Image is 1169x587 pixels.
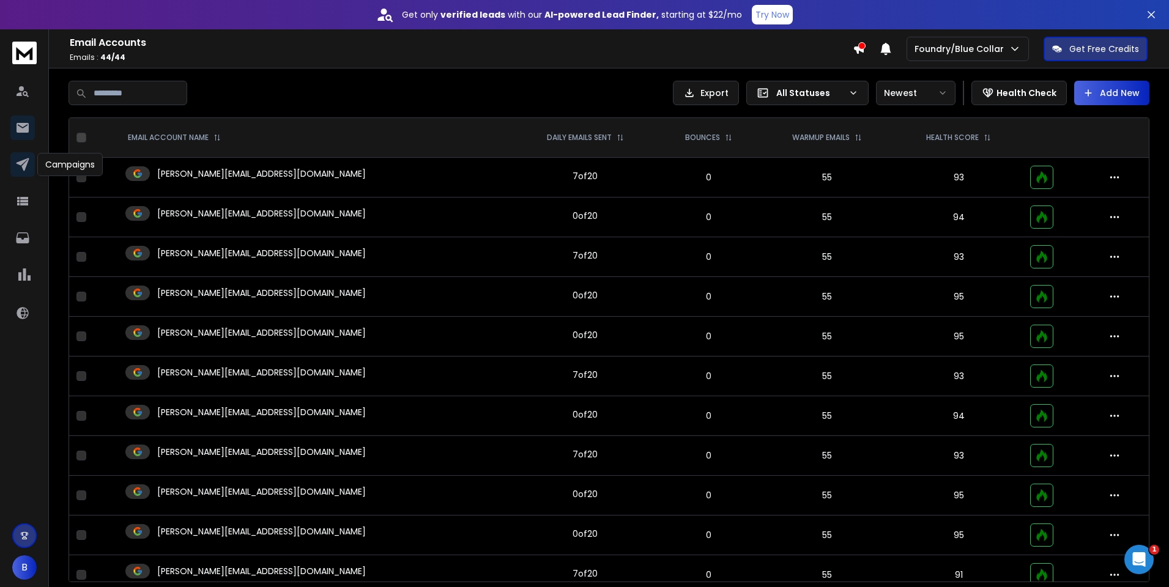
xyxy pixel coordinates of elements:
[547,133,612,142] p: DAILY EMAILS SENT
[666,370,752,382] p: 0
[573,408,598,421] div: 0 of 20
[157,565,366,577] p: [PERSON_NAME][EMAIL_ADDRESS][DOMAIN_NAME]
[792,133,850,142] p: WARMUP EMAILS
[666,410,752,422] p: 0
[760,198,895,237] td: 55
[1074,81,1149,105] button: Add New
[573,249,598,262] div: 7 of 20
[926,133,979,142] p: HEALTH SCORE
[157,168,366,180] p: [PERSON_NAME][EMAIL_ADDRESS][DOMAIN_NAME]
[157,207,366,220] p: [PERSON_NAME][EMAIL_ADDRESS][DOMAIN_NAME]
[895,436,1023,476] td: 93
[573,210,598,222] div: 0 of 20
[1044,37,1148,61] button: Get Free Credits
[915,43,1009,55] p: Foundry/Blue Collar
[666,449,752,462] p: 0
[157,287,366,299] p: [PERSON_NAME][EMAIL_ADDRESS][DOMAIN_NAME]
[157,485,366,498] p: [PERSON_NAME][EMAIL_ADDRESS][DOMAIN_NAME]
[895,356,1023,396] td: 93
[895,158,1023,198] td: 93
[895,515,1023,555] td: 95
[1069,43,1139,55] p: Get Free Credits
[12,42,37,64] img: logo
[573,448,598,460] div: 7 of 20
[12,555,37,580] button: B
[440,9,505,21] strong: verified leads
[157,446,366,458] p: [PERSON_NAME][EMAIL_ADDRESS][DOMAIN_NAME]
[37,153,103,176] div: Campaigns
[895,198,1023,237] td: 94
[70,53,853,62] p: Emails :
[760,237,895,277] td: 55
[895,237,1023,277] td: 93
[755,9,789,21] p: Try Now
[760,396,895,436] td: 55
[128,133,221,142] div: EMAIL ACCOUNT NAME
[573,289,598,301] div: 0 of 20
[752,5,793,24] button: Try Now
[573,528,598,540] div: 0 of 20
[1124,545,1154,574] iframe: Intercom live chat
[760,476,895,515] td: 55
[666,569,752,581] p: 0
[760,277,895,317] td: 55
[666,290,752,303] p: 0
[573,488,598,500] div: 0 of 20
[402,9,742,21] p: Get only with our starting at $22/mo
[157,247,366,259] p: [PERSON_NAME][EMAIL_ADDRESS][DOMAIN_NAME]
[157,525,366,537] p: [PERSON_NAME][EMAIL_ADDRESS][DOMAIN_NAME]
[70,35,853,50] h1: Email Accounts
[573,369,598,381] div: 7 of 20
[157,327,366,339] p: [PERSON_NAME][EMAIL_ADDRESS][DOMAIN_NAME]
[996,87,1056,99] p: Health Check
[895,396,1023,436] td: 94
[666,529,752,541] p: 0
[776,87,844,99] p: All Statuses
[666,211,752,223] p: 0
[760,515,895,555] td: 55
[876,81,956,105] button: Newest
[895,277,1023,317] td: 95
[895,317,1023,356] td: 95
[157,406,366,418] p: [PERSON_NAME][EMAIL_ADDRESS][DOMAIN_NAME]
[895,476,1023,515] td: 95
[573,170,598,182] div: 7 of 20
[544,9,659,21] strong: AI-powered Lead Finder,
[666,251,752,263] p: 0
[666,489,752,501] p: 0
[157,366,366,378] p: [PERSON_NAME][EMAIL_ADDRESS][DOMAIN_NAME]
[666,330,752,342] p: 0
[685,133,720,142] p: BOUNCES
[573,567,598,580] div: 7 of 20
[673,81,739,105] button: Export
[760,158,895,198] td: 55
[971,81,1067,105] button: Health Check
[1149,545,1159,555] span: 1
[760,436,895,476] td: 55
[573,329,598,341] div: 0 of 20
[760,317,895,356] td: 55
[100,52,125,62] span: 44 / 44
[760,356,895,396] td: 55
[666,171,752,183] p: 0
